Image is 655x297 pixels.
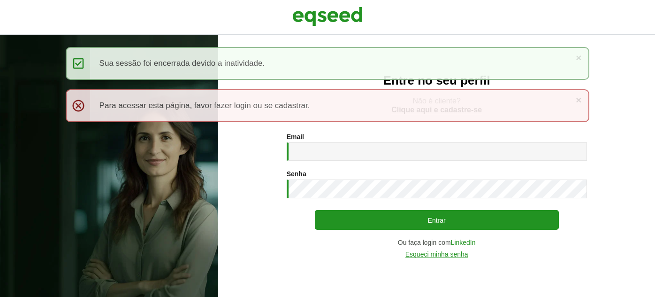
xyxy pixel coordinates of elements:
a: × [576,53,581,63]
a: × [576,95,581,105]
a: Esqueci minha senha [405,251,468,258]
button: Entrar [315,210,559,230]
div: Para acessar esta página, favor fazer login ou se cadastrar. [66,89,590,122]
label: Email [287,133,304,140]
div: Ou faça login com [287,239,587,246]
a: LinkedIn [451,239,476,246]
div: Sua sessão foi encerrada devido a inatividade. [66,47,590,80]
label: Senha [287,171,306,177]
img: EqSeed Logo [292,5,363,28]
